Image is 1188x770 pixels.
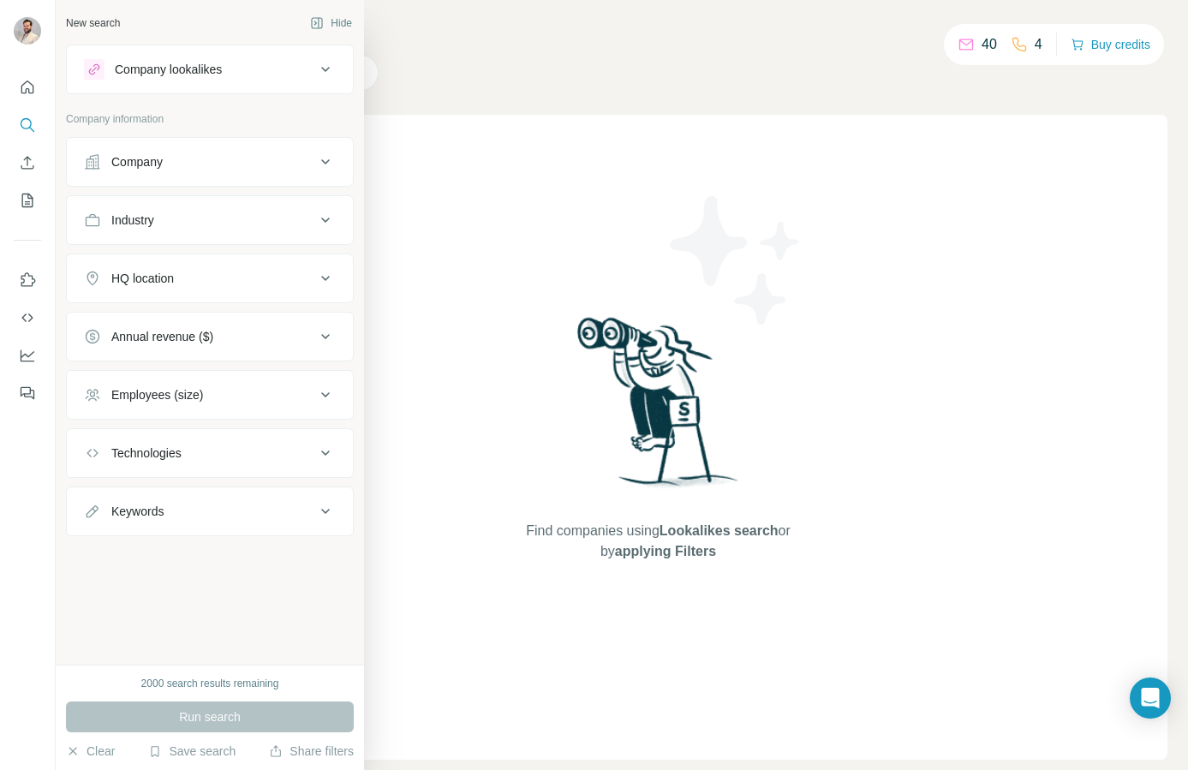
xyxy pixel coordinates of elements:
button: Use Surfe API [14,302,41,333]
button: Industry [67,200,353,241]
div: Company [111,153,163,170]
div: Annual revenue ($) [111,328,213,345]
button: Dashboard [14,340,41,371]
button: Hide [298,10,364,36]
button: Company [67,141,353,182]
button: Enrich CSV [14,147,41,178]
h4: Search [149,21,1167,45]
div: Industry [111,212,154,229]
button: Company lookalikes [67,49,353,90]
button: Keywords [67,491,353,532]
button: Buy credits [1071,33,1150,57]
button: Quick start [14,72,41,103]
button: Use Surfe on LinkedIn [14,265,41,295]
span: Find companies using or by [521,521,795,562]
button: Search [14,110,41,140]
div: HQ location [111,270,174,287]
div: Employees (size) [111,386,203,403]
div: Company lookalikes [115,61,222,78]
button: Save search [148,743,236,760]
button: Clear [66,743,115,760]
button: Annual revenue ($) [67,316,353,357]
button: Share filters [269,743,354,760]
div: 2000 search results remaining [141,676,279,691]
p: 40 [982,34,997,55]
p: Company information [66,111,354,127]
button: Technologies [67,433,353,474]
span: applying Filters [615,544,716,558]
img: Avatar [14,17,41,45]
button: HQ location [67,258,353,299]
div: Keywords [111,503,164,520]
p: 4 [1035,34,1042,55]
button: My lists [14,185,41,216]
button: Employees (size) [67,374,353,415]
button: Feedback [14,378,41,409]
div: Open Intercom Messenger [1130,677,1171,719]
span: Lookalikes search [660,523,779,538]
div: New search [66,15,120,31]
img: Surfe Illustration - Woman searching with binoculars [570,313,748,504]
div: Technologies [111,445,182,462]
img: Surfe Illustration - Stars [659,183,813,337]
